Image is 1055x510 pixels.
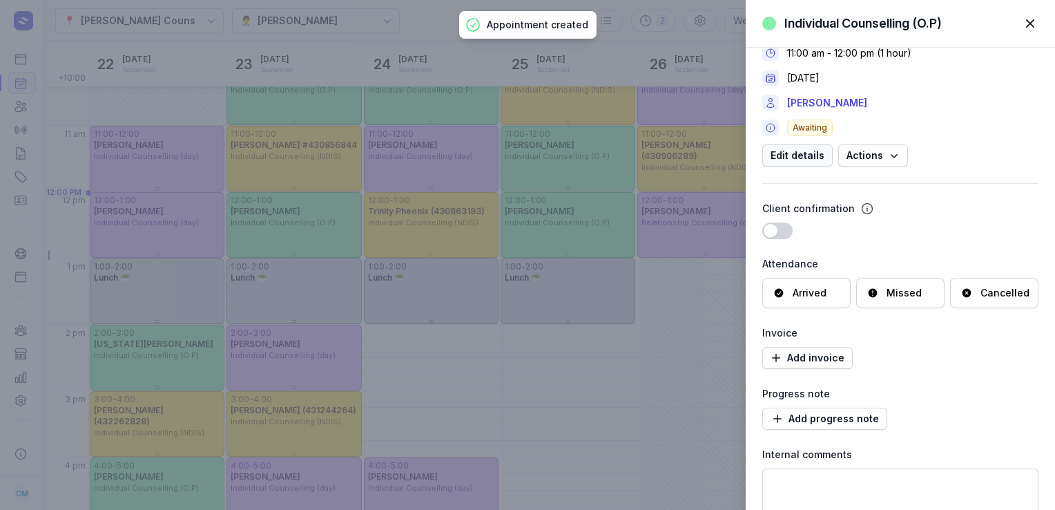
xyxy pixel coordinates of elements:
[762,200,855,217] div: Client confirmation
[787,71,820,85] div: [DATE]
[838,144,908,167] button: Actions
[784,15,942,32] div: Individual Counselling (O.P)
[762,256,1038,272] div: Attendance
[887,286,922,300] div: Missed
[771,147,824,164] span: Edit details
[771,350,844,366] span: Add invoice
[787,46,911,60] div: 11:00 am - 12:00 pm (1 hour)
[771,410,879,427] span: Add progress note
[762,386,1038,402] div: Progress note
[980,286,1029,300] div: Cancelled
[787,120,833,136] span: Awaiting
[762,446,1038,463] div: Internal comments
[762,144,833,167] button: Edit details
[793,286,826,300] div: Arrived
[787,95,867,111] a: [PERSON_NAME]
[846,147,900,164] span: Actions
[762,325,1038,341] div: Invoice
